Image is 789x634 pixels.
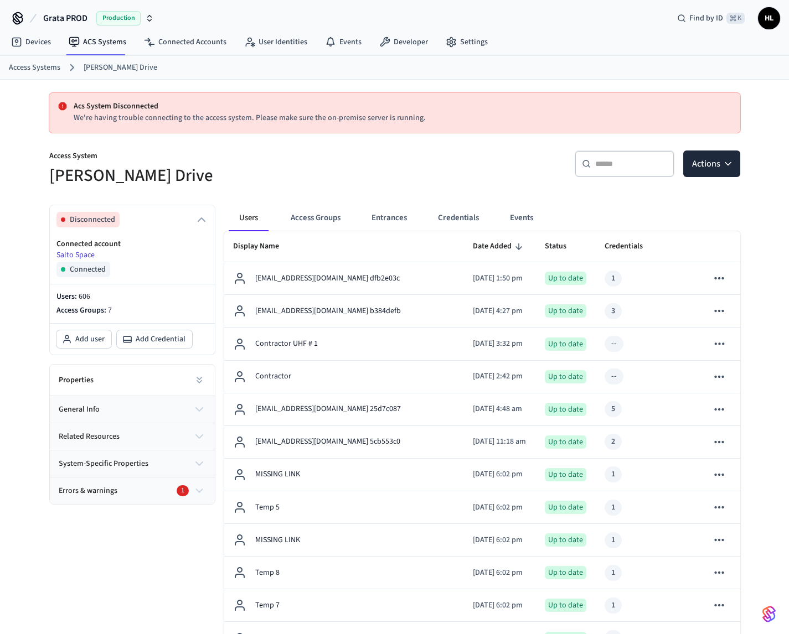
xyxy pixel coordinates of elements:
span: Display Name [233,238,293,255]
a: Developer [370,32,437,52]
p: [DATE] 3:32 pm [473,338,527,350]
button: Errors & warnings1 [50,477,215,504]
p: Connected account [56,238,208,250]
p: [DATE] 6:02 pm [473,600,527,611]
p: Temp 8 [255,567,280,579]
p: Temp 5 [255,502,280,513]
div: Disconnected [56,227,208,277]
div: -- [611,371,617,382]
div: Up to date [545,403,586,416]
div: Up to date [545,533,586,547]
p: Temp 7 [255,600,280,611]
p: [EMAIL_ADDRESS][DOMAIN_NAME] b384defb [255,305,401,317]
p: [DATE] 1:50 pm [473,273,527,284]
span: Find by ID [689,13,723,24]
button: general info [50,396,215,423]
p: [DATE] 4:48 am [473,403,527,415]
a: Settings [437,32,497,52]
span: Grata PROD [43,12,87,25]
p: MISSING LINK [255,534,300,546]
div: 1 [611,534,615,546]
div: Up to date [545,370,586,383]
span: 606 [79,291,90,302]
span: Production [96,11,141,25]
p: [EMAIL_ADDRESS][DOMAIN_NAME] 5cb553c0 [255,436,400,448]
div: 1 [611,273,615,284]
p: [DATE] 6:02 pm [473,567,527,579]
a: Salto Space [56,250,95,261]
button: HL [758,7,780,29]
a: User Identities [235,32,316,52]
p: [DATE] 2:42 pm [473,371,527,382]
button: Access Groups [282,205,349,231]
span: ⌘ K [726,13,745,24]
div: Up to date [545,304,586,318]
div: 5 [611,403,615,415]
span: Add Credential [136,334,185,345]
div: 1 [177,485,189,496]
div: 1 [611,502,615,513]
div: Up to date [545,272,586,285]
button: Entrances [363,205,416,231]
button: Users [229,205,269,231]
button: Disconnected [56,212,208,227]
p: [DATE] 6:02 pm [473,502,527,513]
button: Add user [56,330,111,348]
button: Events [501,205,542,231]
button: Credentials [429,205,488,231]
p: Access Groups: [56,305,208,316]
p: [DATE] 6:02 pm [473,534,527,546]
div: Up to date [545,501,586,514]
p: [DATE] 4:27 pm [473,305,527,317]
a: Events [316,32,370,52]
p: [EMAIL_ADDRESS][DOMAIN_NAME] dfb2e03c [255,273,400,284]
p: Users: [56,291,208,303]
div: Up to date [545,435,586,449]
button: Actions [683,150,740,177]
a: Connected Accounts [135,32,235,52]
p: [DATE] 6:02 pm [473,469,527,480]
span: Credentials [605,238,657,255]
span: Add user [75,334,105,345]
p: [EMAIL_ADDRESS][DOMAIN_NAME] 25d7c087 [255,403,401,415]
p: Contractor [255,371,291,382]
a: Access Systems [9,62,60,74]
div: 1 [611,469,615,480]
p: Acs System Disconnected [74,101,731,112]
span: general info [59,404,100,415]
div: Up to date [545,468,586,481]
div: Up to date [545,599,586,612]
div: 3 [611,305,615,317]
span: HL [759,8,779,28]
span: Disconnected [70,214,115,225]
span: Status [545,238,581,255]
span: 7 [108,305,112,316]
span: Date Added [473,238,526,255]
div: Find by ID⌘ K [668,8,754,28]
button: related resources [50,423,215,450]
div: -- [611,338,617,350]
div: Up to date [545,337,586,351]
p: Contractor UHF # 1 [255,338,318,350]
p: [DATE] 11:18 am [473,436,527,448]
p: We're having trouble connecting to the access system. Please make sure the on-premise server is r... [74,112,731,124]
div: Up to date [545,566,586,579]
a: ACS Systems [60,32,135,52]
span: Errors & warnings [59,485,117,497]
button: Add Credential [117,330,192,348]
img: SeamLogoGradient.69752ec5.svg [762,605,776,623]
a: [PERSON_NAME] Drive [84,62,157,74]
span: system-specific properties [59,458,148,470]
div: 2 [611,436,615,448]
a: Devices [2,32,60,52]
div: 1 [611,567,615,579]
span: related resources [59,431,120,443]
p: Access System [49,150,388,164]
h2: Properties [59,375,94,386]
h5: [PERSON_NAME] Drive [49,164,388,187]
div: 1 [611,600,615,611]
button: system-specific properties [50,450,215,477]
p: MISSING LINK [255,469,300,480]
span: Connected [70,264,106,275]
